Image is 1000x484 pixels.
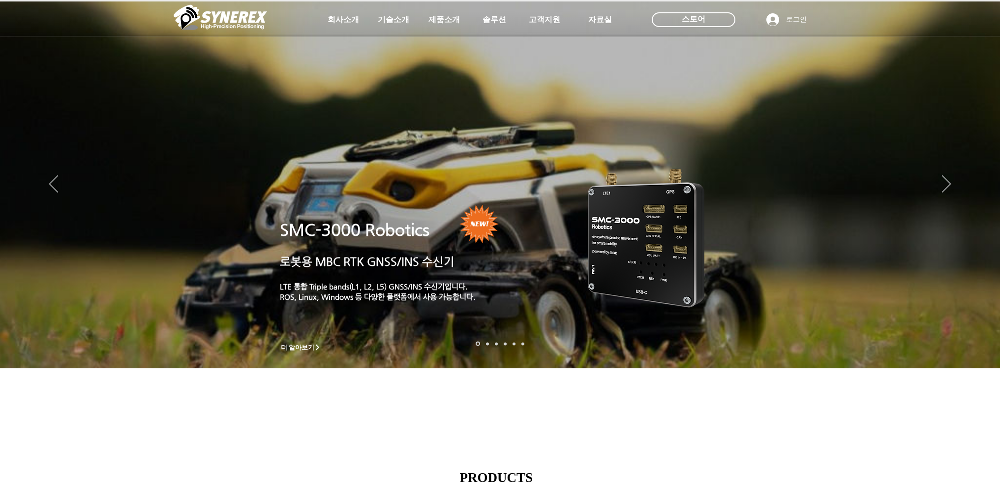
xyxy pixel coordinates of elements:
a: 자료실 [576,10,625,30]
button: 이전 [49,175,58,194]
a: LTE 통합 Triple bands(L1, L2, L5) GNSS/INS 수신기입니다. [280,282,468,290]
span: 기술소개 [378,15,409,25]
div: 스토어 [652,12,735,27]
a: 로봇용 MBC RTK GNSS/INS 수신기 [280,255,455,268]
span: 회사소개 [328,15,359,25]
a: 로봇 [513,342,515,345]
span: 솔루션 [483,15,506,25]
a: 더 알아보기 [276,341,326,354]
nav: 슬라이드 [473,342,527,346]
img: 씨너렉스_White_simbol_대지 1.png [174,2,267,32]
a: 고객지원 [520,10,569,30]
a: 제품소개 [420,10,469,30]
a: 기술소개 [369,10,418,30]
a: 정밀농업 [521,342,524,345]
button: 로그인 [759,10,814,29]
a: ROS, Linux, Windows 등 다양한 플랫폼에서 사용 가능합니다. [280,292,476,301]
span: 자료실 [588,15,612,25]
a: 자율주행 [504,342,507,345]
span: 더 알아보기 [281,343,315,352]
a: 로봇- SMC 2000 [476,342,480,346]
a: 측량 IoT [495,342,498,345]
span: 고객지원 [529,15,560,25]
img: KakaoTalk_20241224_155801212.png [574,154,719,319]
span: 제품소개 [428,15,460,25]
span: 로그인 [783,15,810,25]
a: SMC-3000 Robotics [280,221,429,239]
a: 회사소개 [319,10,368,30]
button: 다음 [942,175,951,194]
a: 드론 8 - SMC 2000 [486,342,489,345]
a: 솔루션 [470,10,519,30]
span: 스토어 [682,14,705,25]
